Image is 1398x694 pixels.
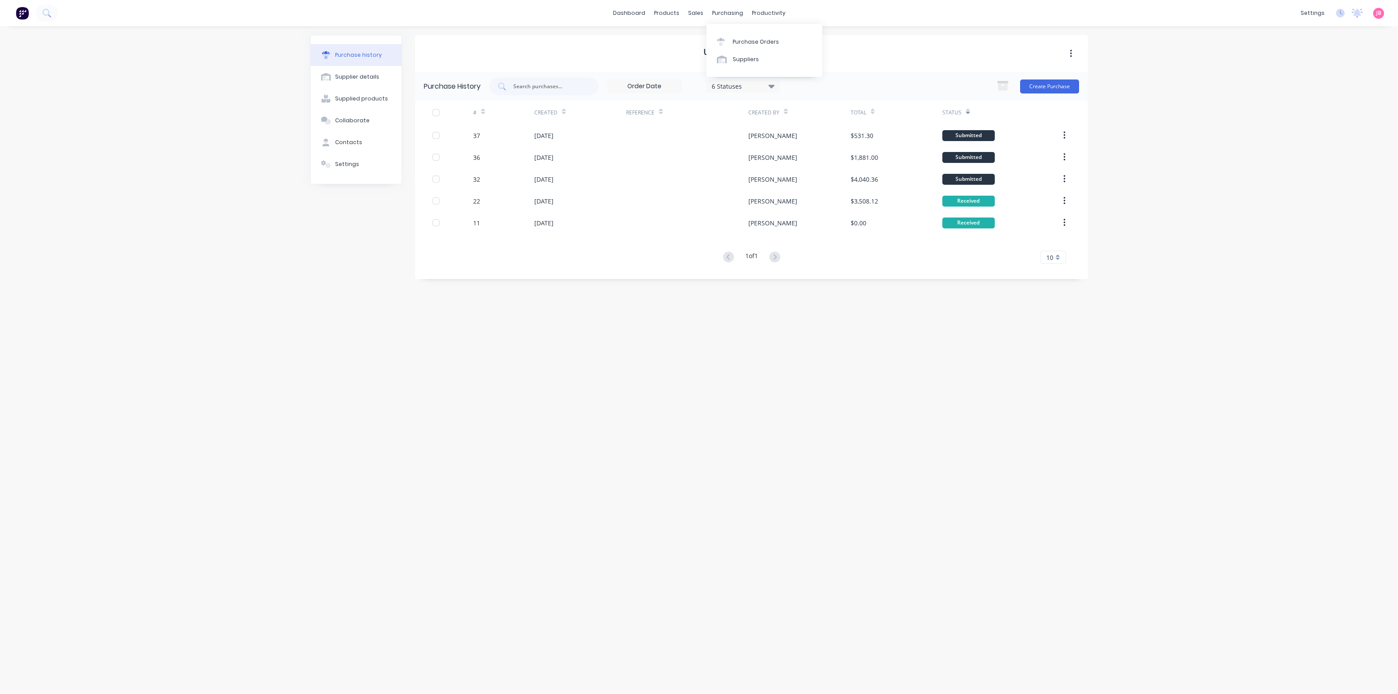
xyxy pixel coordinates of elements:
[684,7,708,20] div: sales
[311,44,401,66] button: Purchase history
[335,51,382,59] div: Purchase history
[1046,253,1053,262] span: 10
[706,51,822,68] a: Suppliers
[626,109,654,117] div: Reference
[1376,9,1381,17] span: JB
[534,153,554,162] div: [DATE]
[650,7,684,20] div: products
[748,131,797,140] div: [PERSON_NAME]
[473,175,480,184] div: 32
[748,109,779,117] div: Created By
[534,175,554,184] div: [DATE]
[608,80,681,93] input: Order Date
[335,95,388,103] div: Supplied products
[335,117,370,124] div: Collaborate
[942,152,995,163] div: Submitted
[851,175,878,184] div: $4,040.36
[311,153,401,175] button: Settings
[473,197,480,206] div: 22
[16,7,29,20] img: Factory
[609,7,650,20] a: dashboard
[748,175,797,184] div: [PERSON_NAME]
[512,82,585,91] input: Search purchases...
[942,109,962,117] div: Status
[942,174,995,185] div: Submitted
[712,81,774,90] div: 6 Statuses
[942,218,995,228] div: Received
[473,218,480,228] div: 11
[1296,7,1329,20] div: settings
[733,38,779,46] div: Purchase Orders
[311,88,401,110] button: Supplied products
[942,130,995,141] div: Submitted
[703,47,800,57] h1: UNIQUE METALS LASER
[473,131,480,140] div: 37
[851,153,878,162] div: $1,881.00
[748,218,797,228] div: [PERSON_NAME]
[311,66,401,88] button: Supplier details
[851,197,878,206] div: $3,508.12
[534,197,554,206] div: [DATE]
[851,218,866,228] div: $0.00
[473,153,480,162] div: 36
[942,196,995,207] div: Received
[1020,79,1079,93] button: Create Purchase
[335,138,362,146] div: Contacts
[311,131,401,153] button: Contacts
[748,197,797,206] div: [PERSON_NAME]
[745,251,758,264] div: 1 of 1
[335,160,359,168] div: Settings
[747,7,790,20] div: productivity
[708,7,747,20] div: purchasing
[473,109,477,117] div: #
[335,73,379,81] div: Supplier details
[534,218,554,228] div: [DATE]
[311,110,401,131] button: Collaborate
[534,131,554,140] div: [DATE]
[851,131,873,140] div: $531.30
[851,109,866,117] div: Total
[733,55,759,63] div: Suppliers
[748,153,797,162] div: [PERSON_NAME]
[706,33,822,50] a: Purchase Orders
[424,81,481,92] div: Purchase History
[534,109,557,117] div: Created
